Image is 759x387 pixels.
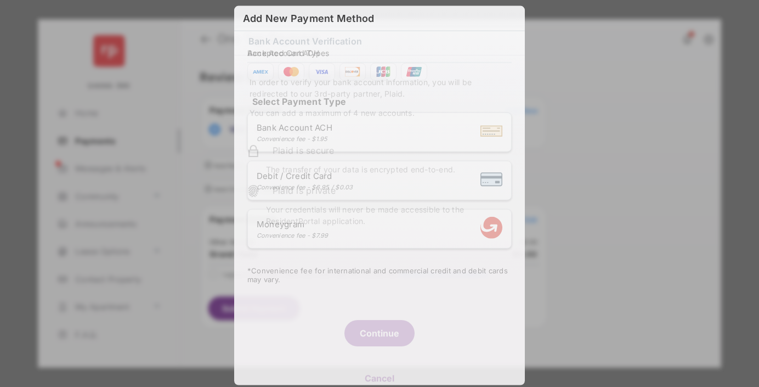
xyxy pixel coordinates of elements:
[273,184,512,197] h2: Plaid is private
[273,144,512,157] h2: Plaid is secure
[248,32,362,50] span: Bank Account Verification
[344,320,415,346] button: Continue
[250,76,509,99] p: In order to verify your bank account information, you will be redirected to our 3rd-party partner...
[266,204,512,227] p: Your credentials will never be made accessible to the ResidentPortal application.
[266,164,512,175] p: The transfer of your data is encrypted end-to-end.
[250,107,509,119] p: You can add a maximum of 4 new accounts.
